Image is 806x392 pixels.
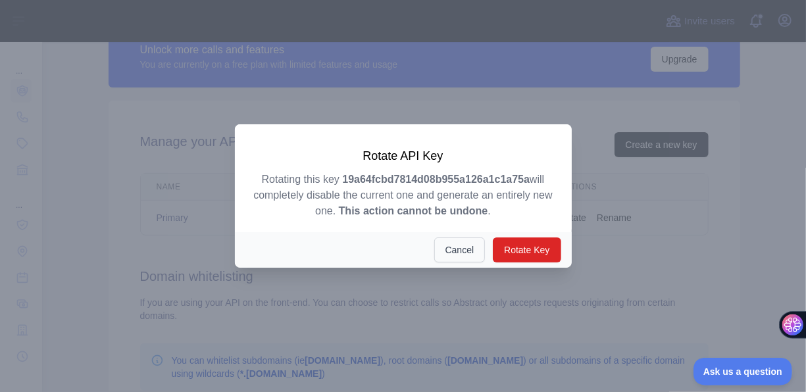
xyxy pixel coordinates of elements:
button: Cancel [434,237,486,262]
strong: This action cannot be undone [339,205,488,216]
button: Rotate Key [493,237,561,262]
p: Rotating this key will completely disable the current one and generate an entirely new one. . [251,172,556,219]
h3: Rotate API Key [251,148,556,164]
iframe: Toggle Customer Support [693,358,793,385]
strong: 19a64fcbd7814d08b955a126a1c1a75a [342,174,530,185]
